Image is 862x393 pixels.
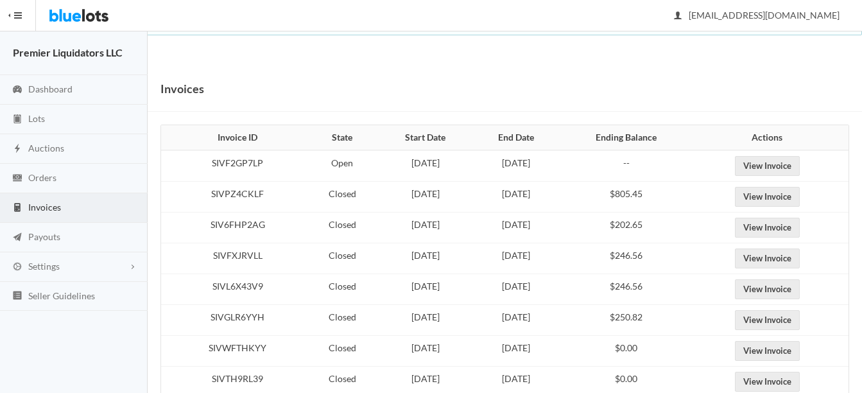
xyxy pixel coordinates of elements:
td: Closed [307,274,378,305]
ion-icon: cash [11,173,24,185]
strong: Premier Liquidators LLC [13,46,123,58]
td: [DATE] [473,274,560,305]
a: View Invoice [735,372,800,392]
td: $246.56 [560,274,693,305]
ion-icon: person [671,10,684,22]
a: View Invoice [735,341,800,361]
td: SIVWFTHKYY [161,336,307,367]
a: View Invoice [735,310,800,330]
ion-icon: cog [11,261,24,274]
ion-icon: paper plane [11,232,24,244]
span: Auctions [28,143,64,153]
td: $202.65 [560,213,693,243]
th: Start Date [378,125,473,151]
td: SIVFXJRVLL [161,243,307,274]
td: [DATE] [378,150,473,182]
th: State [307,125,378,151]
td: [DATE] [378,182,473,213]
td: [DATE] [378,243,473,274]
td: -- [560,150,693,182]
td: Closed [307,182,378,213]
td: Open [307,150,378,182]
span: [EMAIL_ADDRESS][DOMAIN_NAME] [675,10,840,21]
td: [DATE] [378,305,473,336]
td: SIVPZ4CKLF [161,182,307,213]
h1: Invoices [160,79,204,98]
span: Seller Guidelines [28,290,95,301]
a: View Invoice [735,187,800,207]
ion-icon: speedometer [11,84,24,96]
th: Actions [693,125,849,151]
td: Closed [307,243,378,274]
ion-icon: list box [11,290,24,302]
td: SIV6FHP2AG [161,213,307,243]
a: View Invoice [735,249,800,268]
th: Ending Balance [560,125,693,151]
td: $246.56 [560,243,693,274]
td: [DATE] [378,213,473,243]
span: Payouts [28,231,60,242]
ion-icon: flash [11,143,24,155]
td: [DATE] [378,274,473,305]
span: Invoices [28,202,61,213]
th: End Date [473,125,560,151]
a: View Invoice [735,279,800,299]
td: [DATE] [473,182,560,213]
td: [DATE] [473,150,560,182]
td: Closed [307,213,378,243]
a: View Invoice [735,156,800,176]
td: [DATE] [473,336,560,367]
td: [DATE] [473,243,560,274]
td: SIVL6X43V9 [161,274,307,305]
ion-icon: clipboard [11,114,24,126]
span: Dashboard [28,83,73,94]
ion-icon: calculator [11,202,24,214]
td: $250.82 [560,305,693,336]
a: View Invoice [735,218,800,238]
td: [DATE] [378,336,473,367]
span: Settings [28,261,60,272]
td: SIVGLR6YYH [161,305,307,336]
td: [DATE] [473,213,560,243]
span: Lots [28,113,45,124]
th: Invoice ID [161,125,307,151]
td: Closed [307,305,378,336]
td: Closed [307,336,378,367]
td: [DATE] [473,305,560,336]
td: $805.45 [560,182,693,213]
td: SIVF2GP7LP [161,150,307,182]
td: $0.00 [560,336,693,367]
span: Orders [28,172,56,183]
